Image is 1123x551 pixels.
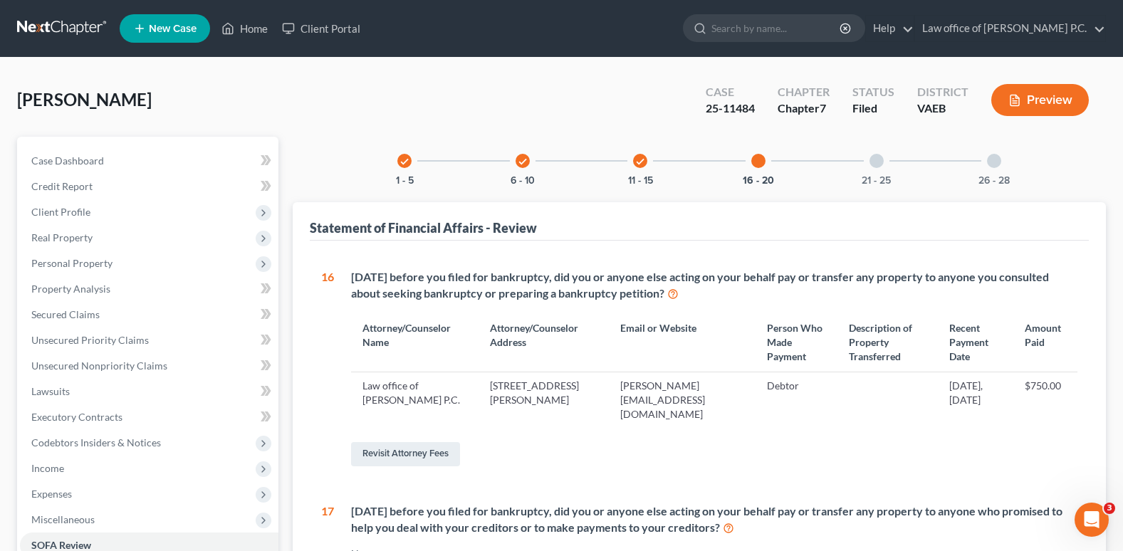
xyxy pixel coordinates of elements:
[917,100,968,117] div: VAEB
[1104,503,1115,514] span: 3
[820,101,826,115] span: 7
[711,15,842,41] input: Search by name...
[31,257,113,269] span: Personal Property
[1013,313,1077,372] th: Amount Paid
[917,84,968,100] div: District
[628,176,653,186] button: 11 - 15
[866,16,914,41] a: Help
[1013,372,1077,428] td: $750.00
[756,372,837,428] td: Debtor
[635,157,645,167] i: check
[310,219,537,236] div: Statement of Financial Affairs - Review
[778,84,830,100] div: Chapter
[862,176,891,186] button: 21 - 25
[938,372,1013,428] td: [DATE], [DATE]
[31,283,110,295] span: Property Analysis
[399,157,409,167] i: check
[214,16,275,41] a: Home
[20,327,278,353] a: Unsecured Priority Claims
[351,503,1077,536] div: [DATE] before you filed for bankruptcy, did you or anyone else acting on your behalf pay or trans...
[351,442,460,466] a: Revisit Attorney Fees
[351,372,479,428] td: Law office of [PERSON_NAME] P.C.
[978,176,1010,186] button: 26 - 28
[756,313,837,372] th: Person Who Made Payment
[938,313,1013,372] th: Recent Payment Date
[479,313,609,372] th: Attorney/Counselor Address
[852,84,894,100] div: Status
[609,372,755,428] td: [PERSON_NAME][EMAIL_ADDRESS][DOMAIN_NAME]
[31,180,93,192] span: Credit Report
[321,269,334,469] div: 16
[20,148,278,174] a: Case Dashboard
[20,404,278,430] a: Executory Contracts
[20,174,278,199] a: Credit Report
[31,360,167,372] span: Unsecured Nonpriority Claims
[479,372,609,428] td: [STREET_ADDRESS][PERSON_NAME]
[351,269,1077,302] div: [DATE] before you filed for bankruptcy, did you or anyone else acting on your behalf pay or trans...
[396,176,414,186] button: 1 - 5
[31,334,149,346] span: Unsecured Priority Claims
[991,84,1089,116] button: Preview
[31,539,91,551] span: SOFA Review
[837,313,938,372] th: Description of Property Transferred
[20,353,278,379] a: Unsecured Nonpriority Claims
[31,231,93,243] span: Real Property
[743,176,774,186] button: 16 - 20
[351,313,479,372] th: Attorney/Counselor Name
[31,206,90,218] span: Client Profile
[1075,503,1109,537] iframe: Intercom live chat
[31,385,70,397] span: Lawsuits
[275,16,367,41] a: Client Portal
[31,154,104,167] span: Case Dashboard
[20,276,278,302] a: Property Analysis
[31,513,95,525] span: Miscellaneous
[149,23,197,34] span: New Case
[31,308,100,320] span: Secured Claims
[31,436,161,448] span: Codebtors Insiders & Notices
[31,462,64,474] span: Income
[706,84,755,100] div: Case
[20,379,278,404] a: Lawsuits
[31,411,122,423] span: Executory Contracts
[609,313,755,372] th: Email or Website
[706,100,755,117] div: 25-11484
[778,100,830,117] div: Chapter
[518,157,528,167] i: check
[20,302,278,327] a: Secured Claims
[915,16,1105,41] a: Law office of [PERSON_NAME] P.C.
[852,100,894,117] div: Filed
[17,89,152,110] span: [PERSON_NAME]
[31,488,72,500] span: Expenses
[511,176,535,186] button: 6 - 10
